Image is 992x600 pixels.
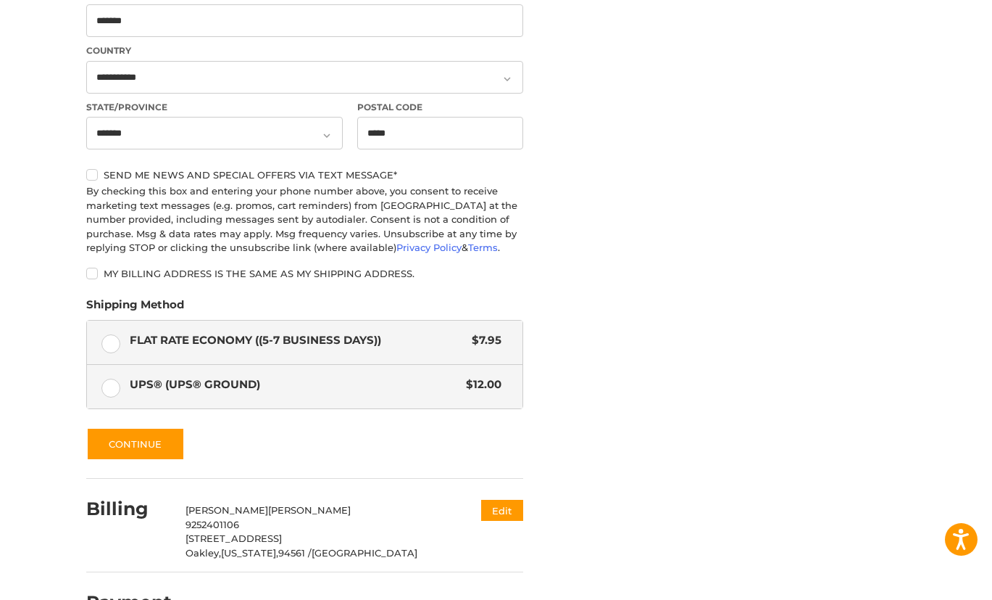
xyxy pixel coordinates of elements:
[186,533,282,545] span: [STREET_ADDRESS]
[86,498,171,521] h2: Billing
[86,170,523,181] label: Send me news and special offers via text message*
[459,377,501,394] span: $12.00
[86,297,184,321] legend: Shipping Method
[86,45,523,58] label: Country
[221,548,278,559] span: [US_STATE],
[86,102,343,115] label: State/Province
[357,102,524,115] label: Postal Code
[130,333,465,350] span: Flat Rate Economy ((5-7 Business Days))
[481,501,523,522] button: Edit
[396,242,462,254] a: Privacy Policy
[464,333,501,350] span: $7.95
[186,519,239,531] span: 9252401106
[312,548,417,559] span: [GEOGRAPHIC_DATA]
[468,242,498,254] a: Terms
[186,505,268,517] span: [PERSON_NAME]
[130,377,459,394] span: UPS® (UPS® Ground)
[86,185,523,256] div: By checking this box and entering your phone number above, you consent to receive marketing text ...
[86,268,523,280] label: My billing address is the same as my shipping address.
[186,548,221,559] span: Oakley,
[86,428,185,461] button: Continue
[268,505,351,517] span: [PERSON_NAME]
[278,548,312,559] span: 94561 /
